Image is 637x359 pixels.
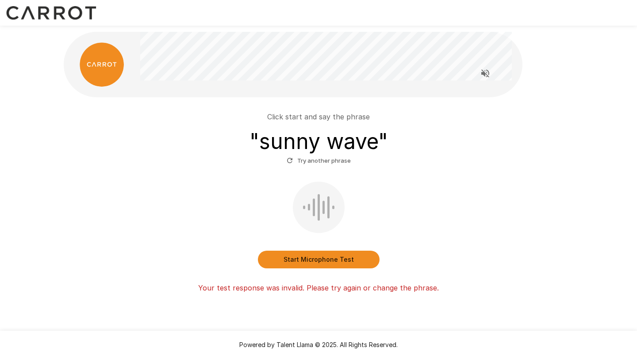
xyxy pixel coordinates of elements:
[267,111,370,122] p: Click start and say the phrase
[476,65,494,82] button: Read questions aloud
[284,154,353,168] button: Try another phrase
[11,340,626,349] p: Powered by Talent Llama © 2025. All Rights Reserved.
[80,42,124,87] img: carrot_logo.png
[258,251,380,268] button: Start Microphone Test
[249,129,388,154] h3: " sunny wave "
[198,283,439,293] p: Your test response was invalid. Please try again or change the phrase.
